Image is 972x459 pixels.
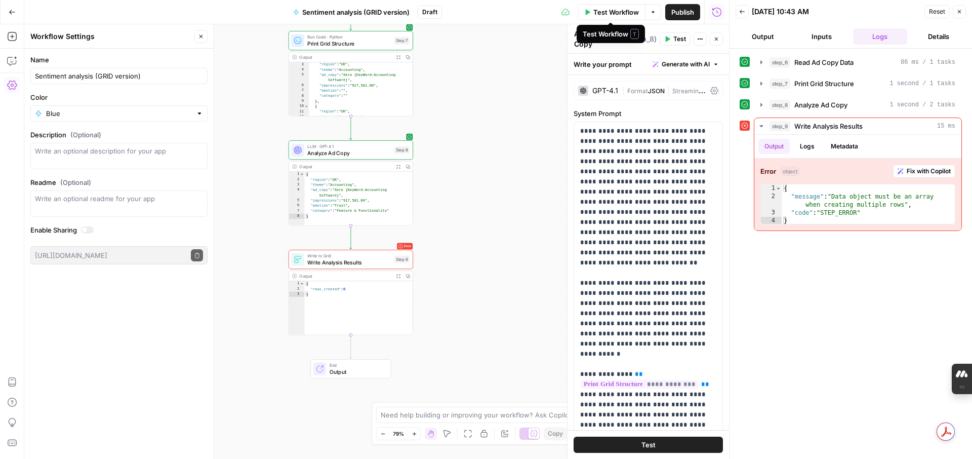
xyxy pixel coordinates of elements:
span: 1 second / 1 tasks [889,79,955,88]
span: Output [330,368,384,376]
span: Reset [929,7,945,16]
div: 7 [289,208,305,213]
span: step_9 [769,121,790,131]
span: step_7 [769,79,790,89]
div: 4 [761,217,782,225]
span: Copy [548,429,563,438]
button: Sentiment analysis (GRID version) [287,4,416,20]
span: Write to Grid [307,253,391,259]
textarea: Analyze Ad Copy [574,29,626,49]
div: 5 [289,72,309,83]
span: JSON [648,87,665,95]
button: Copy [544,427,567,440]
div: Write your prompt [568,54,729,74]
span: Write Analysis Results [794,121,863,131]
button: Test Workflow [578,4,645,20]
span: Streaming [672,85,706,95]
span: 15 ms [937,122,955,131]
span: Toggle code folding, rows 10 through 17 [304,104,309,109]
span: LLM · GPT-4.1 [307,143,391,150]
strong: Error [760,166,776,176]
div: Step 9 [394,256,410,263]
span: Toggle code folding, rows 1 through 4 [776,184,781,193]
div: 3 [289,182,305,187]
div: 15 ms [754,135,961,231]
button: 15 ms [754,118,961,134]
button: Inputs [794,28,849,45]
button: Metadata [825,139,864,154]
div: Output [299,54,391,60]
span: step_8 [769,100,790,110]
button: Reset [924,5,950,18]
div: 1 [289,281,305,286]
div: 3 [289,62,309,67]
span: Generate with AI [662,60,710,69]
div: 9 [289,99,309,104]
span: 86 ms / 1 tasks [901,58,955,67]
div: 1 [761,184,782,193]
span: Read Ad Copy Data [794,57,854,67]
button: 86 ms / 1 tasks [754,54,961,70]
g: Edge from step_7 to step_8 [350,117,352,140]
div: 12 [289,114,309,120]
span: (Optional) [70,130,101,140]
span: Test [673,34,686,44]
button: Publish [665,4,700,20]
button: Logs [794,139,821,154]
button: Logs [853,28,908,45]
button: Output [758,139,790,154]
div: 3 [761,209,782,217]
span: Test Workflow [593,7,639,17]
div: 5 [289,198,305,203]
g: Edge from step_6 to step_7 [350,7,352,30]
span: 1 second / 2 tasks [889,100,955,109]
button: Fix with Copilot [893,165,955,178]
div: 11 [289,109,309,114]
g: Edge from step_8 to step_9 [350,225,352,249]
span: object [780,167,800,176]
span: Toggle code folding, rows 1 through 3 [300,281,304,286]
span: Test [641,440,656,450]
button: Test [660,32,691,46]
div: Output [299,163,391,170]
button: Output [736,28,790,45]
span: Print Grid Structure [794,79,854,89]
div: 2 [289,286,305,291]
div: 2 [289,177,305,182]
span: Analyze Ad Copy [794,100,847,110]
div: 8 [289,214,305,219]
button: 1 second / 1 tasks [754,75,961,92]
div: EndOutput [289,359,413,378]
span: Write Analysis Results [307,258,391,266]
span: ( step_8 ) [629,34,657,44]
div: 8 [289,93,309,98]
span: step_6 [769,57,790,67]
div: GPT-4.1 [592,87,618,94]
label: Name [30,55,208,65]
div: 3 [289,292,305,297]
div: ErrorWrite to GridWrite Analysis ResultsStep 9Output{ "rows_created":0} [289,250,413,335]
span: (Optional) [60,177,91,187]
div: 1 [289,172,305,177]
span: | [622,85,627,95]
span: Error [404,241,412,251]
button: Details [911,28,966,45]
div: Step 8 [394,146,410,154]
label: Enable Sharing [30,225,208,235]
span: Publish [671,7,694,17]
div: 7 [289,88,309,93]
span: Run Code · Python [307,34,391,41]
span: Format [627,87,648,95]
input: Untitled [35,71,203,81]
span: Toggle code folding, rows 1 through 8 [300,172,304,177]
div: 4 [289,67,309,72]
span: Analyze Ad Copy [307,149,391,157]
span: 79% [393,430,404,438]
span: | [665,85,672,95]
div: Output [299,273,391,279]
span: Fix with Copilot [907,167,951,176]
label: System Prompt [574,108,723,119]
div: 6 [289,203,305,208]
span: Sentiment analysis (GRID version) [302,7,410,17]
label: Color [30,92,208,102]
